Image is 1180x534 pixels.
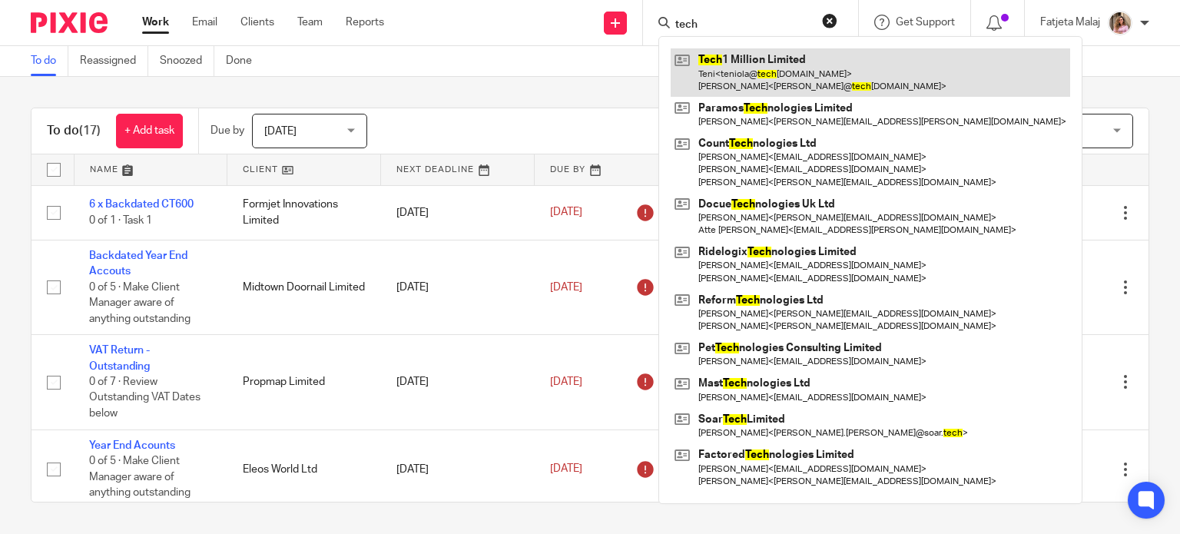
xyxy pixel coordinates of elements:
[89,345,150,371] a: VAT Return - Outstanding
[227,240,381,334] td: Midtown Doornail Limited
[297,15,323,30] a: Team
[550,463,582,474] span: [DATE]
[210,123,244,138] p: Due by
[381,430,535,509] td: [DATE]
[227,430,381,509] td: Eleos World Ltd
[89,440,175,451] a: Year End Acounts
[192,15,217,30] a: Email
[381,335,535,430] td: [DATE]
[550,282,582,293] span: [DATE]
[240,15,274,30] a: Clients
[89,199,194,210] a: 6 x Backdated CT600
[227,335,381,430] td: Propmap Limited
[550,376,582,387] span: [DATE]
[89,376,201,419] span: 0 of 7 · Review Outstanding VAT Dates below
[896,17,955,28] span: Get Support
[227,185,381,240] td: Formjet Innovations Limited
[822,13,837,28] button: Clear
[1108,11,1132,35] img: MicrosoftTeams-image%20(5).png
[80,46,148,76] a: Reassigned
[381,240,535,334] td: [DATE]
[550,207,582,218] span: [DATE]
[381,185,535,240] td: [DATE]
[89,282,191,324] span: 0 of 5 · Make Client Manager aware of anything outstanding
[160,46,214,76] a: Snoozed
[89,456,191,498] span: 0 of 5 · Make Client Manager aware of anything outstanding
[264,126,297,137] span: [DATE]
[31,12,108,33] img: Pixie
[89,250,187,277] a: Backdated Year End Accouts
[346,15,384,30] a: Reports
[79,124,101,137] span: (17)
[31,46,68,76] a: To do
[226,46,264,76] a: Done
[116,114,183,148] a: + Add task
[674,18,812,32] input: Search
[1040,15,1100,30] p: Fatjeta Malaj
[89,215,152,226] span: 0 of 1 · Task 1
[142,15,169,30] a: Work
[47,123,101,139] h1: To do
